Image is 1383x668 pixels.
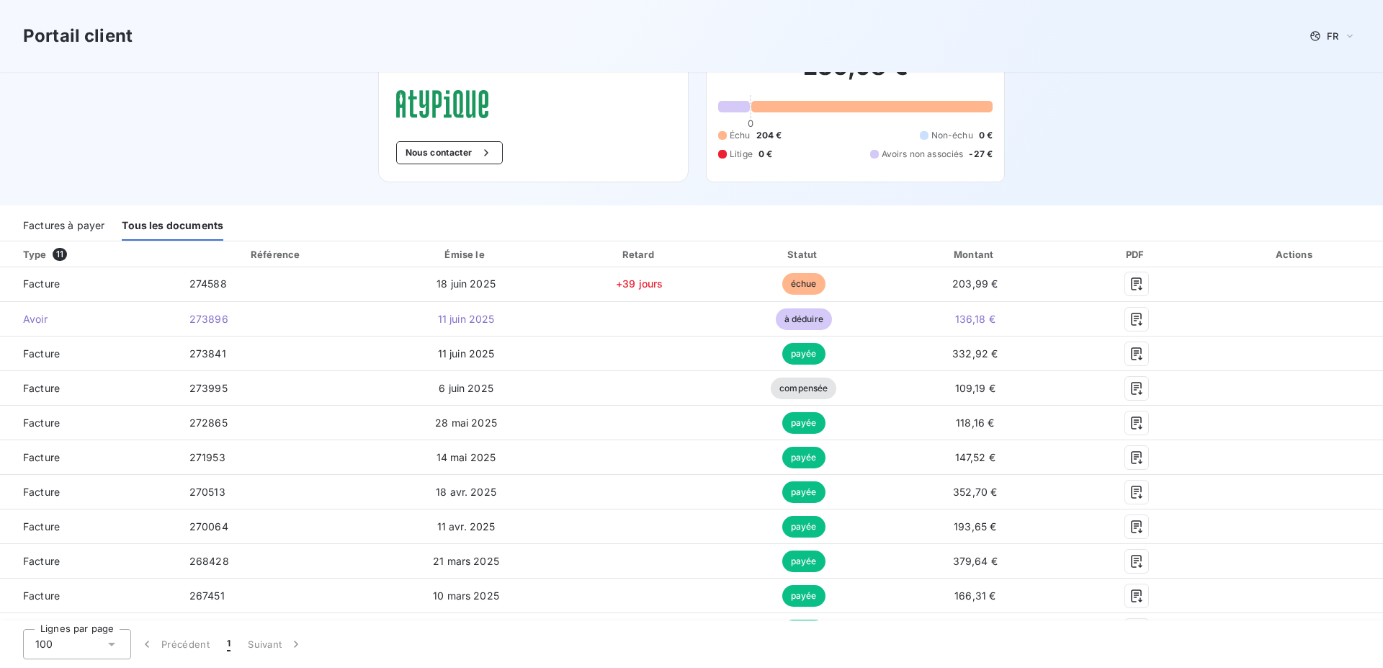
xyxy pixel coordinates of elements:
[954,520,996,533] span: 193,65 €
[189,313,228,325] span: 273896
[782,516,825,538] span: payée
[23,210,104,241] div: Factures à payer
[189,486,225,498] span: 270513
[189,589,225,602] span: 267451
[12,312,166,326] span: Avoir
[952,347,998,360] span: 332,92 €
[730,148,753,161] span: Litige
[131,629,218,659] button: Précédent
[438,313,495,325] span: 11 juin 2025
[12,416,166,430] span: Facture
[433,555,499,567] span: 21 mars 2025
[12,277,166,291] span: Facture
[189,347,226,360] span: 273841
[122,210,223,241] div: Tous les documents
[955,382,995,394] span: 109,19 €
[758,148,772,161] span: 0 €
[782,412,825,434] span: payée
[35,637,53,651] span: 100
[53,248,67,261] span: 11
[438,347,495,360] span: 11 juin 2025
[979,129,993,142] span: 0 €
[439,382,493,394] span: 6 juin 2025
[953,555,998,567] span: 379,64 €
[782,481,825,503] span: payée
[379,247,554,262] div: Émise le
[952,277,998,290] span: 203,99 €
[227,637,230,651] span: 1
[782,273,825,295] span: échue
[718,53,993,96] h2: 230,98 €
[189,277,227,290] span: 274588
[782,620,825,641] span: payée
[433,589,499,602] span: 10 mars 2025
[12,485,166,499] span: Facture
[560,247,720,262] div: Retard
[12,554,166,569] span: Facture
[782,551,825,572] span: payée
[12,347,166,361] span: Facture
[953,486,997,498] span: 352,70 €
[954,589,995,602] span: 166,31 €
[437,277,496,290] span: 18 juin 2025
[239,629,312,659] button: Suivant
[189,520,228,533] span: 270064
[748,117,753,129] span: 0
[189,451,225,463] span: 271953
[396,141,503,164] button: Nous contacter
[782,585,825,607] span: payée
[955,451,995,463] span: 147,52 €
[771,378,836,399] span: compensée
[782,447,825,468] span: payée
[12,450,166,465] span: Facture
[396,90,488,118] img: Company logo
[776,308,832,330] span: à déduire
[189,417,228,429] span: 272865
[189,382,228,394] span: 273995
[931,129,973,142] span: Non-échu
[1210,247,1380,262] div: Actions
[1327,30,1338,42] span: FR
[23,23,133,49] h3: Portail client
[189,555,229,567] span: 268428
[12,589,166,603] span: Facture
[730,129,751,142] span: Échu
[251,249,300,260] div: Référence
[436,486,496,498] span: 18 avr. 2025
[437,520,496,533] span: 11 avr. 2025
[616,277,663,290] span: +39 jours
[12,520,166,534] span: Facture
[955,313,995,325] span: 136,18 €
[887,247,1062,262] div: Montant
[1068,247,1204,262] div: PDF
[956,417,994,429] span: 118,16 €
[14,247,175,262] div: Type
[756,129,782,142] span: 204 €
[882,148,964,161] span: Avoirs non associés
[218,629,239,659] button: 1
[969,148,993,161] span: -27 €
[725,247,882,262] div: Statut
[435,417,497,429] span: 28 mai 2025
[437,451,496,463] span: 14 mai 2025
[782,343,825,365] span: payée
[12,381,166,396] span: Facture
